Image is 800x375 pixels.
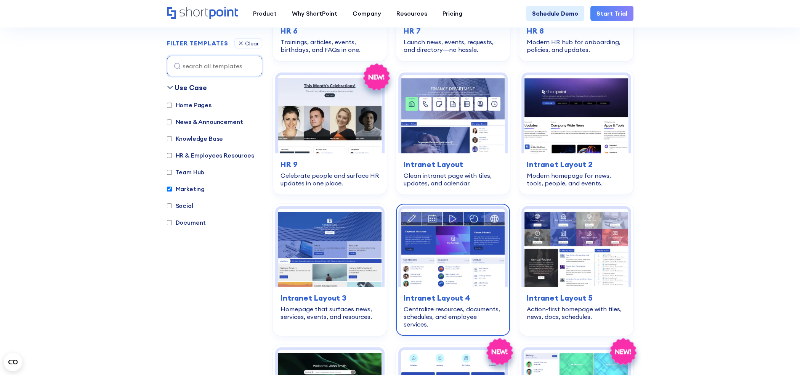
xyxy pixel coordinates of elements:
[167,119,172,124] input: News & Announcement
[353,9,381,18] div: Company
[524,209,628,287] img: Intranet Layout 5 – SharePoint Page Template: Action-first homepage with tiles, news, docs, sched...
[253,9,277,18] div: Product
[167,170,172,175] input: Team Hub
[167,7,238,20] a: Home
[527,25,625,37] h3: HR 8
[167,136,172,141] input: Knowledge Base
[167,40,228,47] h2: FILTER TEMPLATES
[527,305,625,320] div: Action-first homepage with tiles, news, docs, schedules.
[345,6,389,21] a: Company
[527,38,625,53] div: Modern HR hub for onboarding, policies, and updates.
[273,70,387,195] a: HR 9 – HR Template: Celebrate people and surface HR updates in one place.HR 9Celebrate people and...
[167,218,206,227] label: Document
[292,9,337,18] div: Why ShortPoint
[396,9,427,18] div: Resources
[167,100,212,109] label: Home Pages
[762,338,800,375] iframe: Chat Widget
[167,167,205,177] label: Team Hub
[167,56,262,76] input: search all templates
[278,209,382,287] img: Intranet Layout 3 – SharePoint Homepage Template: Homepage that surfaces news, services, events, ...
[404,159,502,170] h3: Intranet Layout
[281,292,379,304] h3: Intranet Layout 3
[245,6,284,21] a: Product
[404,25,502,37] h3: HR 7
[526,6,584,21] a: Schedule Demo
[396,204,510,336] a: Intranet Layout 4 – Intranet Page Template: Centralize resources, documents, schedules, and emplo...
[245,41,259,46] div: Clear
[281,172,379,187] div: Celebrate people and surface HR updates in one place.
[167,117,243,126] label: News & Announcement
[278,75,382,153] img: HR 9 – HR Template: Celebrate people and surface HR updates in one place.
[167,220,172,225] input: Document
[404,292,502,304] h3: Intranet Layout 4
[281,305,379,320] div: Homepage that surfaces news, services, events, and resources.
[4,353,22,371] button: Open CMP widget
[281,159,379,170] h3: HR 9
[524,75,628,153] img: Intranet Layout 2 – SharePoint Homepage Design: Modern homepage for news, tools, people, and events.
[435,6,470,21] a: Pricing
[527,292,625,304] h3: Intranet Layout 5
[167,151,254,160] label: HR & Employees Resources
[396,70,510,195] a: Intranet Layout – SharePoint Page Design: Clean intranet page with tiles, updates, and calendar.I...
[281,38,379,53] div: Trainings, articles, events, birthdays, and FAQs in one.
[401,75,505,153] img: Intranet Layout – SharePoint Page Design: Clean intranet page with tiles, updates, and calendar.
[527,172,625,187] div: Modern homepage for news, tools, people, and events.
[167,153,172,158] input: HR & Employees Resources
[167,134,223,143] label: Knowledge Base
[389,6,435,21] a: Resources
[281,25,379,37] h3: HR 6
[167,201,193,210] label: Social
[404,305,502,328] div: Centralize resources, documents, schedules, and employee services.
[167,103,172,108] input: Home Pages
[401,209,505,287] img: Intranet Layout 4 – Intranet Page Template: Centralize resources, documents, schedules, and emplo...
[527,159,625,170] h3: Intranet Layout 2
[442,9,462,18] div: Pricing
[404,38,502,53] div: Launch news, events, requests, and directory—no hassle.
[519,204,633,336] a: Intranet Layout 5 – SharePoint Page Template: Action-first homepage with tiles, news, docs, sched...
[167,184,205,193] label: Marketing
[519,70,633,195] a: Intranet Layout 2 – SharePoint Homepage Design: Modern homepage for news, tools, people, and even...
[590,6,633,21] a: Start Trial
[175,82,207,93] div: Use Case
[284,6,345,21] a: Why ShortPoint
[273,204,387,336] a: Intranet Layout 3 – SharePoint Homepage Template: Homepage that surfaces news, services, events, ...
[167,187,172,192] input: Marketing
[404,172,502,187] div: Clean intranet page with tiles, updates, and calendar.
[167,203,172,208] input: Social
